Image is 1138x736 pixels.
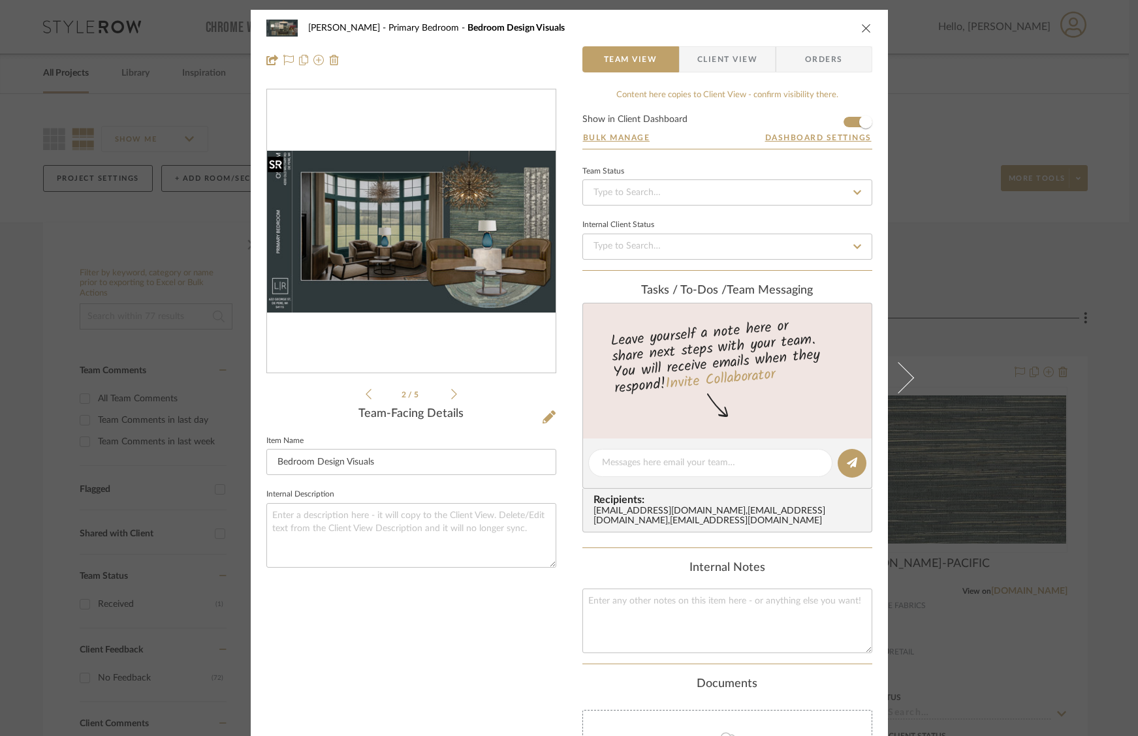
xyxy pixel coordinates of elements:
[267,90,556,373] div: 1
[593,506,866,527] div: [EMAIL_ADDRESS][DOMAIN_NAME] , [EMAIL_ADDRESS][DOMAIN_NAME] , [EMAIL_ADDRESS][DOMAIN_NAME]
[414,391,420,399] span: 5
[308,23,388,33] span: [PERSON_NAME]
[266,15,298,41] img: 27f957d6-539e-44a9-90b9-948c6c3cae31_48x40.jpg
[266,407,556,422] div: Team-Facing Details
[267,151,556,313] img: d8b14d66-9b68-47dd-8c49-7e71fd402995_436x436.jpg
[697,46,757,72] span: Client View
[765,132,872,144] button: Dashboard Settings
[266,438,304,444] label: Item Name
[266,449,556,475] input: Enter Item Name
[861,22,872,34] button: close
[582,168,624,175] div: Team Status
[266,491,334,498] label: Internal Description
[582,561,872,575] div: Internal Notes
[791,46,857,72] span: Orders
[580,312,874,399] div: Leave yourself a note here or share next steps with your team. You will receive emails when they ...
[467,23,565,33] span: Bedroom Design Visuals
[664,363,776,396] a: Invite Collaborator
[582,89,872,102] div: Content here copies to Client View - confirm visibility there.
[329,55,340,65] img: Remove from project
[582,132,651,144] button: Bulk Manage
[402,391,408,399] span: 2
[582,284,872,298] div: team Messaging
[582,677,872,692] div: Documents
[582,234,872,260] input: Type to Search…
[388,23,467,33] span: Primary Bedroom
[582,179,872,206] input: Type to Search…
[582,222,654,228] div: Internal Client Status
[408,391,414,399] span: /
[641,284,727,296] span: Tasks / To-Dos /
[593,494,866,506] span: Recipients:
[604,46,657,72] span: Team View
